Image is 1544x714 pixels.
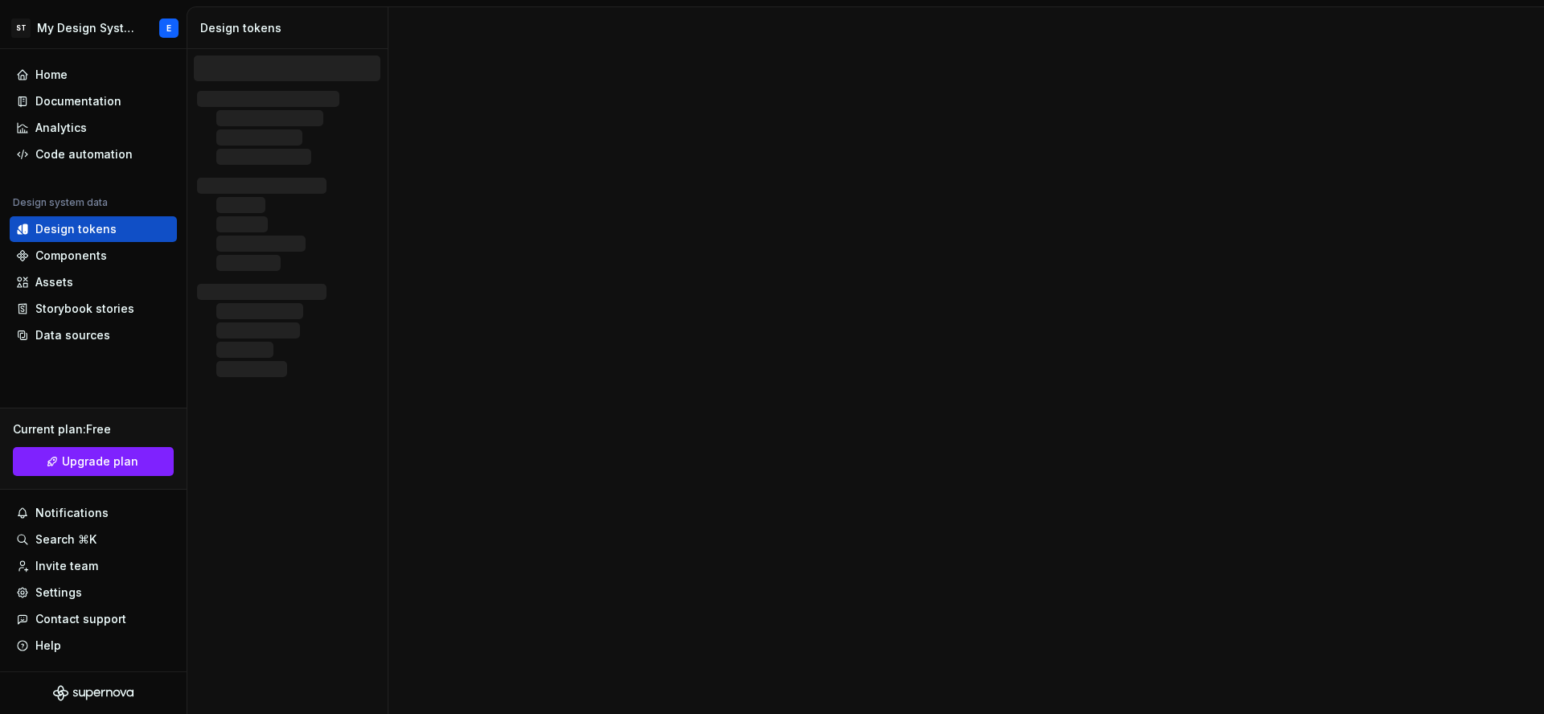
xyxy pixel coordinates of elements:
[10,500,177,526] button: Notifications
[35,221,117,237] div: Design tokens
[35,274,73,290] div: Assets
[10,269,177,295] a: Assets
[10,296,177,322] a: Storybook stories
[10,88,177,114] a: Documentation
[35,505,109,521] div: Notifications
[10,62,177,88] a: Home
[10,115,177,141] a: Analytics
[35,146,133,162] div: Code automation
[53,685,133,701] svg: Supernova Logo
[166,22,171,35] div: E
[35,611,126,627] div: Contact support
[35,327,110,343] div: Data sources
[35,301,134,317] div: Storybook stories
[62,453,138,470] span: Upgrade plan
[10,606,177,632] button: Contact support
[13,196,108,209] div: Design system data
[10,527,177,552] button: Search ⌘K
[10,216,177,242] a: Design tokens
[10,633,177,659] button: Help
[35,93,121,109] div: Documentation
[13,447,174,476] a: Upgrade plan
[10,322,177,348] a: Data sources
[35,120,87,136] div: Analytics
[13,421,174,437] div: Current plan : Free
[35,585,82,601] div: Settings
[11,18,31,38] div: ST
[35,558,98,574] div: Invite team
[35,67,68,83] div: Home
[3,10,183,45] button: STMy Design SystemE
[200,20,381,36] div: Design tokens
[35,531,96,548] div: Search ⌘K
[10,580,177,605] a: Settings
[10,142,177,167] a: Code automation
[35,248,107,264] div: Components
[10,243,177,269] a: Components
[35,638,61,654] div: Help
[37,20,140,36] div: My Design System
[10,553,177,579] a: Invite team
